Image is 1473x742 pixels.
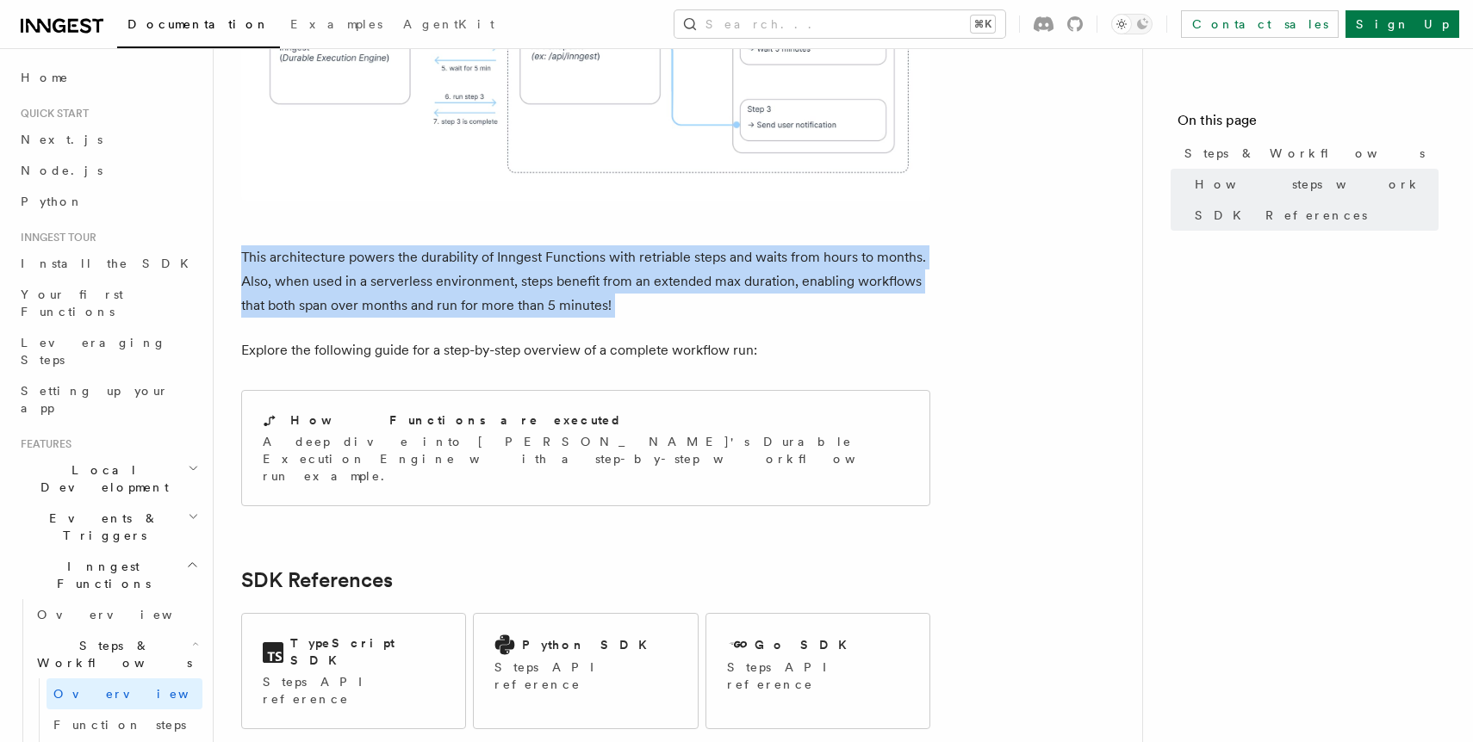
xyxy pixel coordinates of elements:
span: Node.js [21,164,103,177]
a: Node.js [14,155,202,186]
h2: Python SDK [522,636,657,653]
span: Next.js [21,133,103,146]
h2: TypeScript SDK [290,634,444,669]
a: Your first Functions [14,279,202,327]
a: Overview [47,678,202,709]
p: This architecture powers the durability of Inngest Functions with retriable steps and waits from ... [241,245,930,318]
a: AgentKit [393,5,505,46]
button: Toggle dark mode [1111,14,1153,34]
a: How Functions are executedA deep dive into [PERSON_NAME]'s Durable Execution Engine with a step-b... [241,390,930,506]
a: TypeScript SDKSteps API reference [241,613,466,729]
button: Inngest Functions [14,551,202,599]
span: Inngest Functions [14,558,186,592]
a: Python [14,186,202,217]
span: Overview [37,608,214,621]
a: Overview [30,599,202,630]
h2: Go SDK [755,636,857,653]
span: Your first Functions [21,288,123,318]
span: Function steps [53,718,186,732]
a: SDK References [1188,200,1439,231]
span: Documentation [127,17,270,31]
p: Steps API reference [494,659,676,693]
p: Explore the following guide for a step-by-step overview of a complete workflow run: [241,338,930,362]
h2: How Functions are executed [290,411,623,429]
a: Sign Up [1346,10,1459,38]
button: Events & Triggers [14,503,202,551]
span: Steps & Workflows [1184,145,1425,162]
span: Steps & Workflows [30,637,192,671]
span: Examples [290,17,382,31]
a: Documentation [117,5,280,48]
a: Install the SDK [14,248,202,279]
span: Features [14,437,71,451]
span: AgentKit [403,17,494,31]
button: Local Development [14,454,202,503]
a: Function steps [47,709,202,740]
a: Contact sales [1181,10,1339,38]
span: Overview [53,687,231,701]
a: Python SDKSteps API reference [473,613,698,729]
p: Steps API reference [263,673,444,708]
a: SDK References [241,568,393,592]
span: Quick start [14,107,89,121]
span: SDK References [1195,207,1367,224]
a: Next.js [14,124,202,155]
a: Steps & Workflows [1178,138,1439,169]
span: Events & Triggers [14,510,188,544]
a: Home [14,62,202,93]
p: Steps API reference [727,659,909,693]
button: Search...⌘K [674,10,1005,38]
span: Setting up your app [21,384,169,415]
a: How steps work [1188,169,1439,200]
a: Leveraging Steps [14,327,202,375]
a: Examples [280,5,393,46]
a: Go SDKSteps API reference [705,613,930,729]
span: Leveraging Steps [21,336,166,367]
span: Python [21,195,84,208]
a: Setting up your app [14,375,202,424]
span: Install the SDK [21,257,199,270]
span: Home [21,69,69,86]
p: A deep dive into [PERSON_NAME]'s Durable Execution Engine with a step-by-step workflow run example. [263,433,909,485]
span: How steps work [1195,176,1421,193]
span: Local Development [14,461,188,496]
span: Inngest tour [14,231,96,244]
button: Steps & Workflows [30,630,202,678]
h4: On this page [1178,110,1439,138]
kbd: ⌘K [971,15,995,33]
